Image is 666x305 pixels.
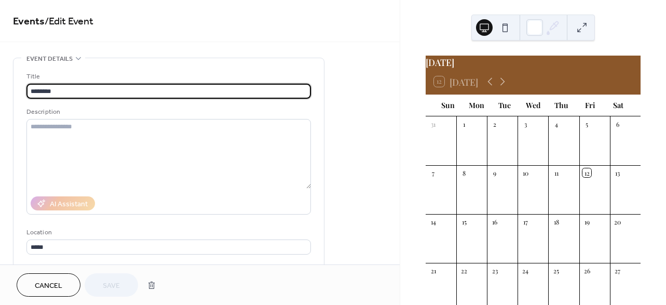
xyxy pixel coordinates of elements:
button: Cancel [17,273,80,297]
div: 14 [429,217,438,226]
div: 13 [613,168,622,177]
div: Wed [519,95,548,116]
div: 1 [460,120,469,128]
div: Thu [547,95,576,116]
div: 5 [582,120,591,128]
div: 8 [460,168,469,177]
div: Location [26,227,309,238]
div: 22 [460,266,469,275]
span: Link to Google Maps [39,263,96,274]
span: Cancel [35,281,62,291]
div: 17 [521,217,530,226]
div: 25 [552,266,561,275]
a: Events [13,11,45,32]
div: Description [26,107,309,117]
div: 26 [582,266,591,275]
div: 19 [582,217,591,226]
div: 6 [613,120,622,128]
span: / Edit Event [45,11,93,32]
div: Mon [462,95,491,116]
div: Tue [491,95,519,116]
div: Sat [604,95,632,116]
div: 7 [429,168,438,177]
div: Fri [576,95,604,116]
div: 31 [429,120,438,128]
div: 10 [521,168,530,177]
div: 2 [491,120,499,128]
div: Title [26,71,309,82]
div: 20 [613,217,622,226]
div: 9 [491,168,499,177]
div: 24 [521,266,530,275]
div: 15 [460,217,469,226]
div: [DATE] [426,56,641,69]
div: 18 [552,217,561,226]
div: 21 [429,266,438,275]
span: Event details [26,54,73,64]
div: 27 [613,266,622,275]
div: 16 [491,217,499,226]
div: 23 [491,266,499,275]
div: 12 [582,168,591,177]
div: 3 [521,120,530,128]
div: 11 [552,168,561,177]
div: Sun [434,95,463,116]
div: 4 [552,120,561,128]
